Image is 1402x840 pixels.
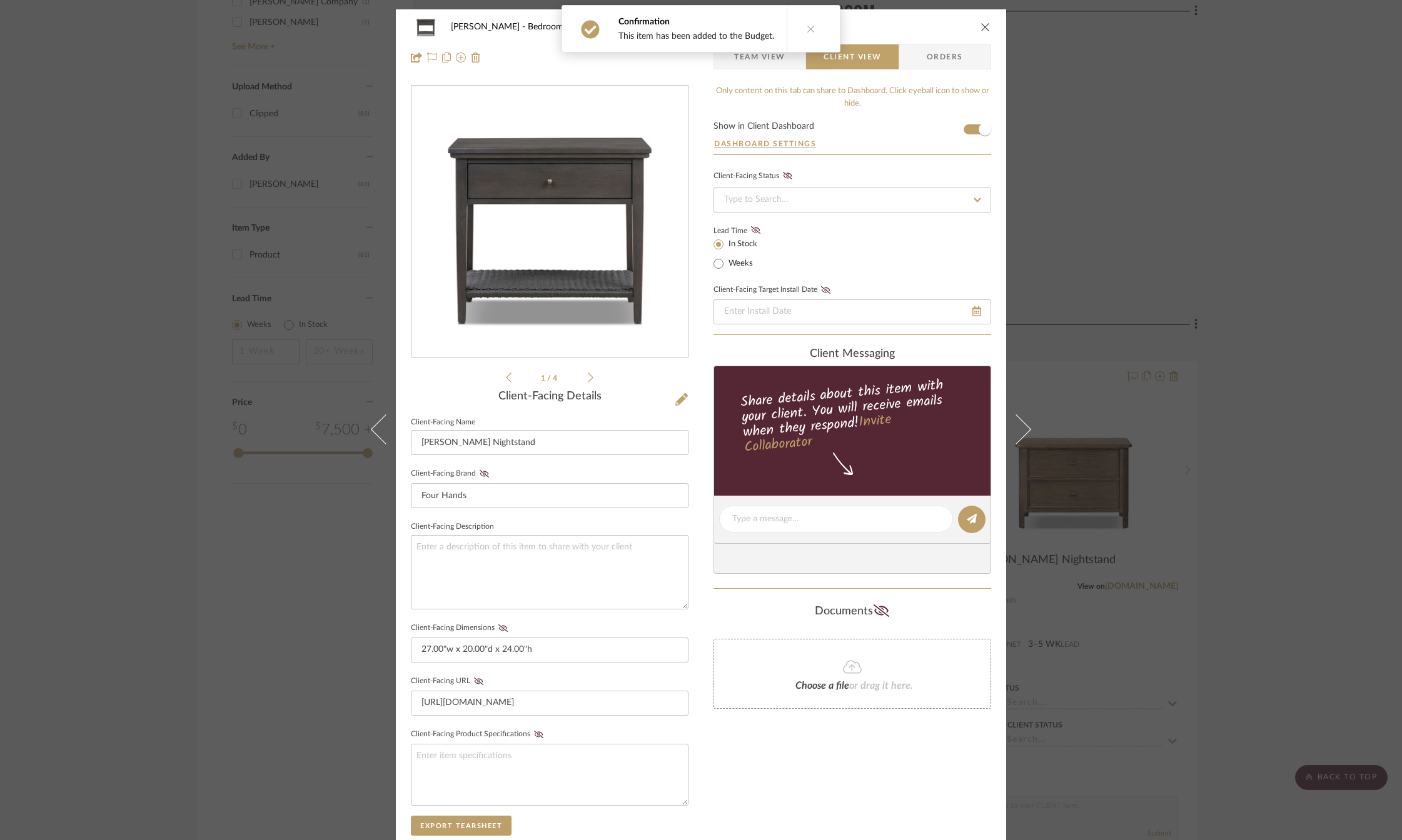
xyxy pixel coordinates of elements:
[411,524,494,530] label: Client-Facing Description
[451,22,528,31] span: [PERSON_NAME]
[411,14,441,39] img: ebb5ebc7-585a-4d5e-8857-226aa7a22b63_48x40.jpg
[414,86,685,357] img: ebb5ebc7-585a-4d5e-8857-226aa7a22b63_436x436.jpg
[547,374,553,382] span: /
[714,286,834,294] label: Client-Facing Target Install Date
[618,16,774,28] div: Confirmation
[476,469,493,478] button: Client-Facing Brand
[714,170,796,182] div: Client-Facing Status
[980,21,991,32] button: close
[714,138,817,149] button: Dashboard Settings
[411,430,688,455] input: Enter Client-Facing Item Name
[817,286,834,294] button: Client-Facing Target Install Date
[712,374,993,458] div: Share details about this item with your client. You will receive emails when they respond!
[913,44,977,69] span: Orders
[714,225,778,236] label: Lead Time
[411,469,493,478] label: Client-Facing Brand
[411,419,475,426] label: Client-Facing Name
[714,85,991,109] div: Only content on this tab can share to Dashboard. Click eyeball icon to show or hide.
[411,637,688,662] input: Enter item dimensions
[824,44,881,69] span: Client View
[849,681,913,691] span: or drag it here.
[714,347,991,361] div: client Messaging
[411,691,688,716] input: Enter item URL
[530,730,547,739] button: Client-Facing Product Specifications
[411,624,512,632] label: Client-Facing Dimensions
[470,677,487,686] button: Client-Facing URL
[411,483,688,508] input: Enter Client-Facing Brand
[471,52,481,62] img: Remove from project
[495,624,512,632] button: Client-Facing Dimensions
[714,187,991,212] input: Type to Search…
[411,86,688,357] div: 0
[726,239,757,250] label: In Stock
[747,224,764,237] button: Lead Time
[411,677,487,686] label: Client-Facing URL
[553,374,559,382] span: 4
[541,374,547,382] span: 1
[411,390,688,404] div: Client-Facing Details
[714,601,991,621] div: Documents
[618,31,774,42] div: This item has been added to the Budget.
[411,816,512,836] button: Export Tearsheet
[795,681,849,691] span: Choose a file
[714,299,991,324] input: Enter Install Date
[528,22,572,31] span: Bedroom
[411,730,547,739] label: Client-Facing Product Specifications
[726,258,753,269] label: Weeks
[714,236,778,271] mat-radio-group: Select item type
